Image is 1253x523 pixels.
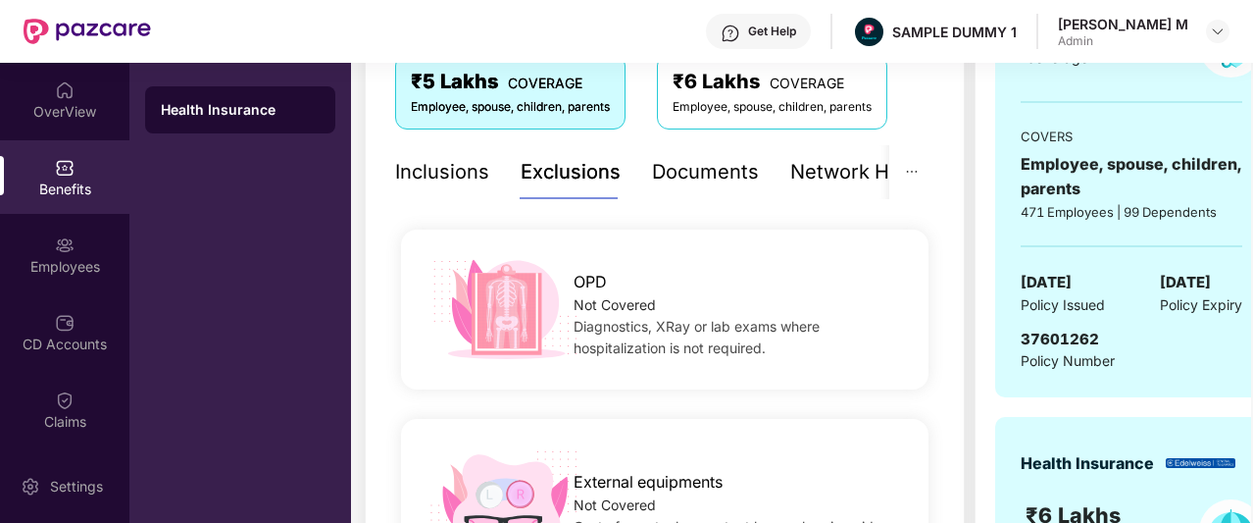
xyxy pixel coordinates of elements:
[673,67,872,97] div: ₹6 Lakhs
[411,98,610,117] div: Employee, spouse, children, parents
[55,313,75,333] img: svg+xml;base64,PHN2ZyBpZD0iQ0RfQWNjb3VudHMiIGRhdGEtbmFtZT0iQ0QgQWNjb3VudHMiIHhtbG5zPSJodHRwOi8vd3...
[1021,294,1105,316] span: Policy Issued
[574,495,904,516] div: Not Covered
[574,294,904,316] div: Not Covered
[1021,451,1154,476] div: Health Insurance
[395,157,489,187] div: Inclusions
[411,67,610,97] div: ₹5 Lakhs
[508,75,582,91] span: COVERAGE
[55,158,75,178] img: svg+xml;base64,PHN2ZyBpZD0iQmVuZWZpdHMiIHhtbG5zPSJodHRwOi8vd3d3LnczLm9yZy8yMDAwL3N2ZyIgd2lkdGg9Ij...
[24,19,151,44] img: New Pazcare Logo
[1058,15,1188,33] div: [PERSON_NAME] M
[892,23,1017,41] div: SAMPLE DUMMY 1
[673,98,872,117] div: Employee, spouse, children, parents
[574,318,820,356] span: Diagnostics, XRay or lab exams where hospitalization is not required.
[721,24,740,43] img: svg+xml;base64,PHN2ZyBpZD0iSGVscC0zMngzMiIgeG1sbnM9Imh0dHA6Ly93d3cudzMub3JnLzIwMDAvc3ZnIiB3aWR0aD...
[1058,33,1188,49] div: Admin
[1021,202,1242,222] div: 471 Employees | 99 Dependents
[770,75,844,91] span: COVERAGE
[161,100,320,120] div: Health Insurance
[905,165,919,179] span: ellipsis
[1021,152,1242,201] div: Employee, spouse, children, parents
[21,477,40,497] img: svg+xml;base64,PHN2ZyBpZD0iU2V0dGluZy0yMHgyMCIgeG1sbnM9Imh0dHA6Ly93d3cudzMub3JnLzIwMDAvc3ZnIiB3aW...
[1021,271,1072,294] span: [DATE]
[1160,294,1242,316] span: Policy Expiry
[1026,49,1088,66] span: Coverage
[521,157,621,187] div: Exclusions
[1160,271,1211,294] span: [DATE]
[426,254,584,365] img: icon
[55,80,75,100] img: svg+xml;base64,PHN2ZyBpZD0iSG9tZSIgeG1sbnM9Imh0dHA6Ly93d3cudzMub3JnLzIwMDAvc3ZnIiB3aWR0aD0iMjAiIG...
[1021,352,1115,369] span: Policy Number
[790,157,962,187] div: Network Hospitals
[652,157,759,187] div: Documents
[1021,330,1099,348] span: 37601262
[1021,127,1242,146] div: COVERS
[1166,458,1235,469] img: insurerLogo
[889,145,934,199] button: ellipsis
[855,18,883,46] img: Pazcare_Alternative_logo-01-01.png
[55,235,75,255] img: svg+xml;base64,PHN2ZyBpZD0iRW1wbG95ZWVzIiB4bWxucz0iaHR0cDovL3d3dy53My5vcmcvMjAwMC9zdmciIHdpZHRoPS...
[574,470,723,495] span: External equipments
[748,24,796,39] div: Get Help
[574,270,607,294] span: OPD
[44,477,109,497] div: Settings
[55,391,75,410] img: svg+xml;base64,PHN2ZyBpZD0iQ2xhaW0iIHhtbG5zPSJodHRwOi8vd3d3LnczLm9yZy8yMDAwL3N2ZyIgd2lkdGg9IjIwIi...
[1210,24,1226,39] img: svg+xml;base64,PHN2ZyBpZD0iRHJvcGRvd24tMzJ4MzIiIHhtbG5zPSJodHRwOi8vd3d3LnczLm9yZy8yMDAwL3N2ZyIgd2...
